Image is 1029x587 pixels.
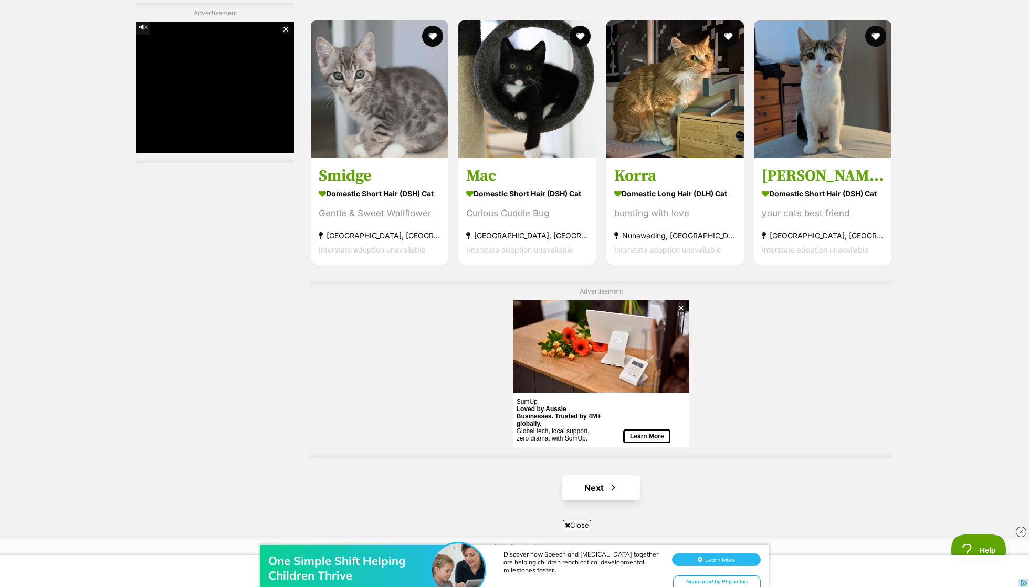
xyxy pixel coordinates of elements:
[466,228,588,242] strong: [GEOGRAPHIC_DATA], [GEOGRAPHIC_DATA]
[1016,527,1026,537] img: close_rtb.svg
[762,228,884,242] strong: [GEOGRAPHIC_DATA], [GEOGRAPHIC_DATA]
[762,206,884,220] div: your cats best friend
[754,20,891,158] img: Tracey - Domestic Short Hair (DSH) Cat
[614,228,736,242] strong: Nunawading, [GEOGRAPHIC_DATA]
[422,26,443,47] button: favourite
[311,20,448,158] img: Smidge - Domestic Short Hair (DSH) Cat
[319,185,440,201] strong: Domestic Short Hair (DSH) Cat
[606,20,744,158] img: Korra - Domestic Long Hair (DLH) Cat
[1,1,510,132] img: layer.png
[503,26,661,50] div: Discover how Speech and [MEDICAL_DATA] together are helping children reach critical developmental...
[136,22,294,153] iframe: Advertisement
[319,206,440,220] div: Gentle & Sweet Wallflower
[562,475,640,500] a: Next page
[754,158,891,264] a: [PERSON_NAME] Domestic Short Hair (DSH) Cat your cats best friend [GEOGRAPHIC_DATA], [GEOGRAPHIC_...
[466,206,588,220] div: Curious Cuddle Bug
[563,520,591,530] span: Close
[865,26,886,47] button: favourite
[311,158,448,264] a: Smidge Domestic Short Hair (DSH) Cat Gentle & Sweet Wallflower [GEOGRAPHIC_DATA], [GEOGRAPHIC_DAT...
[614,245,721,254] span: Interstate adoption unavailable
[136,3,294,164] div: Advertisement
[310,281,892,458] div: Advertisement
[718,26,739,47] button: favourite
[762,245,868,254] span: Interstate adoption unavailable
[268,29,436,59] div: One Simple Shift Helping Children Thrive
[614,185,736,201] strong: Domestic Long Hair (DLH) Cat
[310,475,892,500] nav: Pagination
[614,206,736,220] div: bursting with love
[513,300,689,447] iframe: Advertisement
[319,228,440,242] strong: [GEOGRAPHIC_DATA], [GEOGRAPHIC_DATA]
[458,20,596,158] img: Mac - Domestic Short Hair (DSH) Cat
[319,245,425,254] span: Interstate adoption unavailable
[458,158,596,264] a: Mac Domestic Short Hair (DSH) Cat Curious Cuddle Bug [GEOGRAPHIC_DATA], [GEOGRAPHIC_DATA] Interst...
[466,245,573,254] span: Interstate adoption unavailable
[614,165,736,185] h3: Korra
[466,185,588,201] strong: Domestic Short Hair (DSH) Cat
[762,185,884,201] strong: Domestic Short Hair (DSH) Cat
[673,51,761,65] div: Sponsored by Physio Inq
[672,29,761,42] button: Learn More
[606,158,744,264] a: Korra Domestic Long Hair (DLH) Cat bursting with love Nunawading, [GEOGRAPHIC_DATA] Interstate ad...
[762,165,884,185] h3: [PERSON_NAME]
[432,19,485,72] img: One Simple Shift Helping Children Thrive
[319,165,440,185] h3: Smidge
[570,26,591,47] button: favourite
[466,165,588,185] h3: Mac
